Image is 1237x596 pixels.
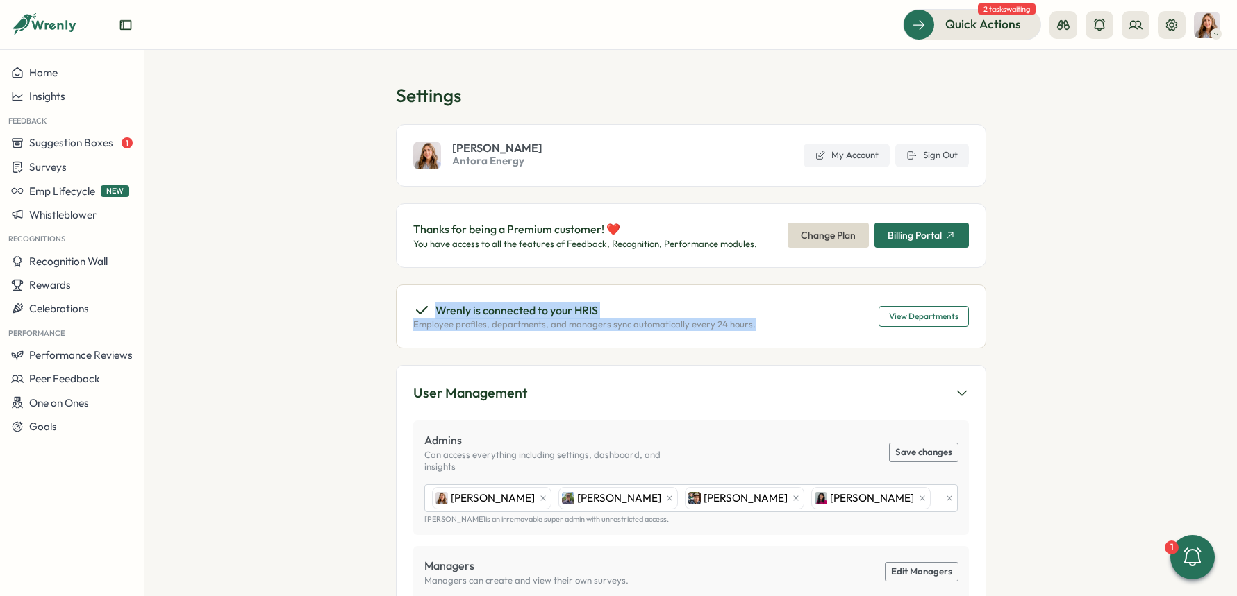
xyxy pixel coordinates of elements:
[29,302,89,315] span: Celebrations
[29,372,100,385] span: Peer Feedback
[923,149,958,162] span: Sign Out
[29,90,65,103] span: Insights
[424,449,691,473] p: Can access everything including settings, dashboard, and insights
[413,382,969,404] button: User Management
[29,66,58,79] span: Home
[452,142,542,153] span: [PERSON_NAME]
[29,136,113,149] span: Suggestion Boxes
[413,142,441,169] img: Becky Romero
[801,223,856,247] span: Change Plan
[903,9,1041,40] button: Quick Actions
[451,491,535,506] span: [PERSON_NAME]
[888,230,942,240] span: Billing Portal
[1170,535,1215,579] button: 1
[101,185,129,197] span: NEW
[874,223,969,248] button: Billing Portal
[413,318,756,331] p: Employee profiles, departments, and managers sync automatically every 24 hours.
[29,255,108,268] span: Recognition Wall
[29,278,71,291] span: Rewards
[29,208,97,221] span: Whistleblower
[424,515,958,524] p: [PERSON_NAME] is an irremovable super admin with unrestricted access.
[562,492,574,504] img: Ronnie Cuadro
[122,137,133,148] span: 1
[435,302,598,319] p: Wrenly is connected to your HRIS
[830,491,914,506] span: [PERSON_NAME]
[788,223,869,248] button: Change Plan
[413,221,757,238] p: Thanks for being a Premium customer! ❤️
[1194,12,1220,38] img: Becky Romero
[435,492,448,504] img: Becky Romero
[889,307,958,326] span: View Departments
[424,557,629,574] p: Managers
[577,491,661,506] span: [PERSON_NAME]
[29,348,133,361] span: Performance Reviews
[119,18,133,32] button: Expand sidebar
[424,432,691,449] p: Admins
[804,144,890,167] a: My Account
[1165,540,1179,554] div: 1
[452,153,542,169] span: Antora Energy
[413,382,527,404] div: User Management
[945,15,1021,33] span: Quick Actions
[688,492,701,504] img: Sebastien Lounis
[29,185,95,198] span: Emp Lifecycle
[29,396,89,409] span: One on Ones
[704,491,788,506] span: [PERSON_NAME]
[815,492,827,504] img: Kat Haynes
[831,149,879,162] span: My Account
[978,3,1036,15] span: 2 tasks waiting
[29,420,57,433] span: Goals
[879,306,969,327] button: View Departments
[396,83,986,108] h1: Settings
[29,160,67,173] span: Surveys
[886,563,958,581] a: Edit Managers
[413,238,757,250] p: You have access to all the features of Feedback, Recognition, Performance modules.
[424,574,629,587] p: Managers can create and view their own surveys.
[890,443,958,461] button: Save changes
[895,144,969,167] button: Sign Out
